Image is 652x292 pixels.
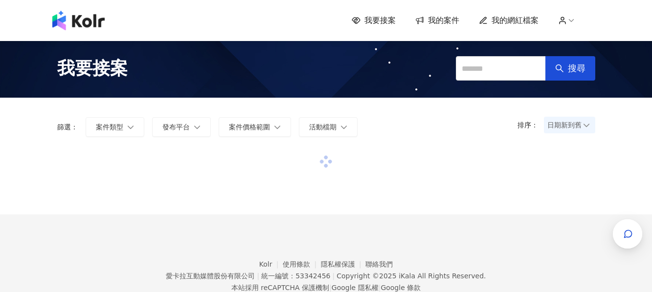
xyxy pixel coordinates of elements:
span: 我要接案 [364,15,396,26]
button: 案件類型 [86,117,144,137]
a: 我要接案 [352,15,396,26]
button: 發布平台 [152,117,211,137]
a: Kolr [259,260,283,268]
span: 日期新到舊 [547,118,592,132]
a: 聯絡我們 [365,260,393,268]
span: 活動檔期 [309,123,337,131]
span: | [329,284,332,292]
span: 案件價格範圍 [229,123,270,131]
span: 案件類型 [96,123,123,131]
span: search [555,64,564,73]
a: 我的案件 [415,15,459,26]
span: 我的案件 [428,15,459,26]
span: 搜尋 [568,63,585,74]
div: Copyright © 2025 All Rights Reserved. [337,272,486,280]
button: 搜尋 [545,56,595,81]
p: 排序： [517,121,544,129]
button: 案件價格範圍 [219,117,291,137]
a: Google 條款 [381,284,421,292]
img: logo [52,11,105,30]
span: 我的網紅檔案 [492,15,539,26]
a: 我的網紅檔案 [479,15,539,26]
a: 使用條款 [283,260,321,268]
span: | [379,284,381,292]
div: 愛卡拉互動媒體股份有限公司 [166,272,255,280]
a: iKala [399,272,415,280]
div: 統一編號：53342456 [261,272,330,280]
span: | [257,272,259,280]
button: 活動檔期 [299,117,358,137]
a: Google 隱私權 [332,284,379,292]
span: | [332,272,335,280]
p: 篩選： [57,123,78,131]
span: 我要接案 [57,56,128,81]
span: 發布平台 [162,123,190,131]
a: 隱私權保護 [321,260,366,268]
